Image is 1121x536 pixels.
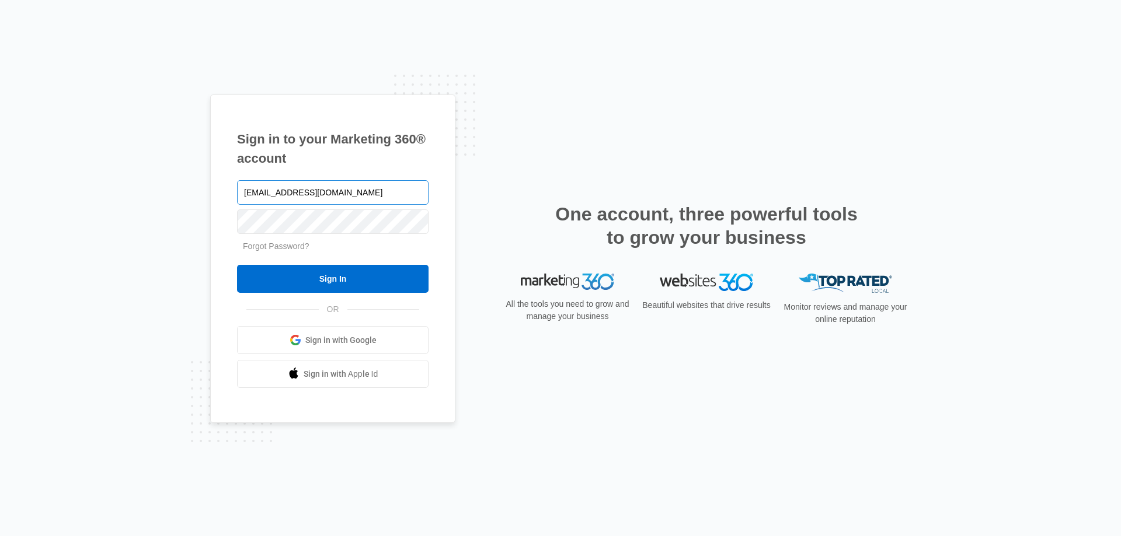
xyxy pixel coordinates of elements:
h2: One account, three powerful tools to grow your business [552,202,861,249]
p: All the tools you need to grow and manage your business [502,298,633,323]
img: Marketing 360 [521,274,614,290]
input: Sign In [237,265,429,293]
span: Sign in with Apple Id [304,368,378,380]
img: Top Rated Local [799,274,892,293]
img: Websites 360 [660,274,753,290]
p: Beautiful websites that drive results [641,299,772,311]
input: Email [237,180,429,205]
a: Sign in with Google [237,326,429,354]
p: Monitor reviews and manage your online reputation [780,301,911,325]
span: Sign in with Google [305,334,377,346]
a: Forgot Password? [243,241,309,251]
a: Sign in with Apple Id [237,360,429,388]
span: OR [319,303,347,316]
h1: Sign in to your Marketing 360® account [237,129,429,168]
